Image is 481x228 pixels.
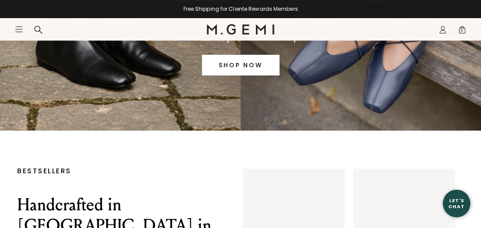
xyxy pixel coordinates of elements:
[443,198,470,209] div: Let's Chat
[202,55,279,75] a: SHOP NOW
[17,169,217,174] p: BESTSELLERS
[207,24,274,34] img: M.Gemi
[458,27,466,36] span: 0
[15,25,23,34] button: Open site menu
